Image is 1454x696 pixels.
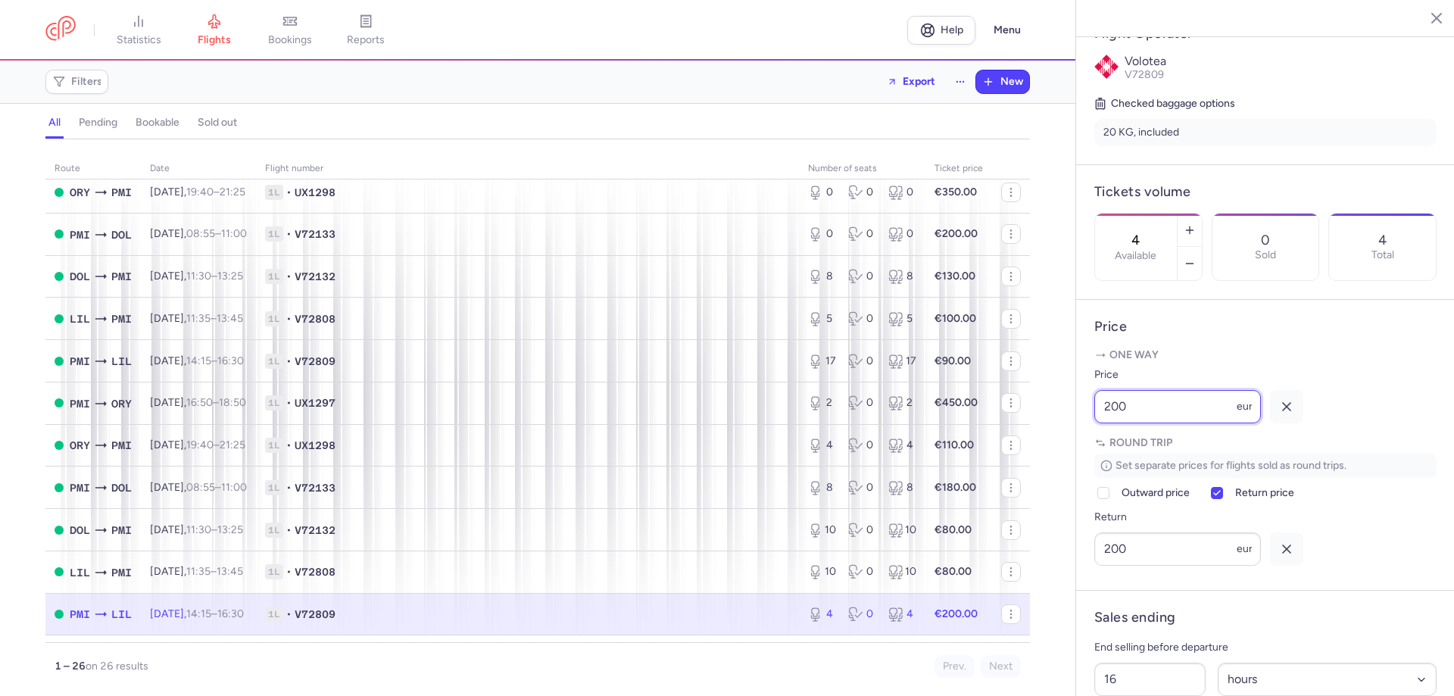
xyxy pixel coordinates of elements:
input: --- [1094,532,1261,566]
button: New [976,70,1029,93]
div: 4 [808,607,836,622]
div: 0 [848,438,876,453]
p: 4 [1378,233,1387,248]
span: • [286,607,292,622]
span: 1L [265,523,283,538]
div: 10 [808,523,836,538]
time: 16:30 [217,607,244,620]
button: Prev. [934,655,975,678]
label: Available [1115,250,1156,262]
h4: pending [79,116,117,130]
span: • [286,523,292,538]
span: 1L [265,354,283,369]
span: [DATE], [150,396,246,409]
time: 08:55 [186,481,215,494]
time: 14:15 [186,607,211,620]
span: Filters [71,76,102,88]
span: 1L [265,607,283,622]
span: LIL [70,564,90,581]
span: [DATE], [150,481,247,494]
span: bookings [268,33,312,47]
label: Return [1094,508,1261,526]
p: Volotea [1125,55,1437,68]
p: End selling before departure [1094,638,1437,657]
span: • [286,395,292,410]
span: – [186,565,243,578]
span: [DATE], [150,186,245,198]
span: PMI [111,311,132,327]
a: statistics [101,14,176,47]
span: 1L [265,311,283,326]
span: on 26 results [86,660,148,673]
a: bookings [252,14,328,47]
span: 1L [265,185,283,200]
div: 5 [808,311,836,326]
span: – [186,396,246,409]
span: V72809 [295,607,335,622]
strong: 1 – 26 [55,660,86,673]
span: DOL [111,479,132,496]
button: Export [877,70,945,94]
div: 10 [888,523,916,538]
div: 0 [808,185,836,200]
span: Help [941,24,963,36]
div: 8 [888,480,916,495]
span: ORY [70,184,90,201]
span: PMI [111,564,132,581]
span: PMI [70,479,90,496]
span: PMI [70,226,90,243]
span: 1L [265,480,283,495]
span: • [286,185,292,200]
span: reports [347,33,385,47]
span: 1L [265,564,283,579]
div: 0 [888,185,916,200]
strong: €130.00 [934,270,975,282]
li: 20 KG, included [1094,119,1437,146]
span: PMI [70,395,90,412]
time: 18:50 [219,396,246,409]
time: 19:40 [186,186,214,198]
span: V72809 [295,354,335,369]
span: V72809 [1125,68,1164,81]
span: PMI [70,606,90,623]
div: 4 [808,438,836,453]
a: reports [328,14,404,47]
div: 8 [808,269,836,284]
span: eur [1237,542,1253,555]
th: date [141,158,256,180]
h4: Sales ending [1094,609,1175,626]
h4: bookable [136,116,179,130]
strong: €100.00 [934,312,976,325]
th: Ticket price [925,158,992,180]
span: [DATE], [150,227,247,240]
strong: €200.00 [934,607,978,620]
span: Export [903,76,935,87]
span: V72132 [295,523,335,538]
p: Total [1371,249,1394,261]
span: PMI [111,268,132,285]
div: 17 [888,354,916,369]
span: PMI [70,353,90,370]
div: 8 [888,269,916,284]
strong: €450.00 [934,396,978,409]
input: ## [1094,663,1206,696]
div: 0 [848,269,876,284]
strong: €110.00 [934,439,974,451]
time: 13:45 [217,565,243,578]
span: statistics [117,33,161,47]
span: V72808 [295,311,335,326]
span: – [186,481,247,494]
th: number of seats [799,158,925,180]
span: [DATE], [150,270,243,282]
strong: €80.00 [934,523,972,536]
div: 4 [888,438,916,453]
span: • [286,226,292,242]
div: 0 [848,607,876,622]
button: Next [981,655,1021,678]
span: 1L [265,438,283,453]
time: 11:00 [221,481,247,494]
span: PMI [111,437,132,454]
span: [DATE], [150,523,243,536]
time: 11:30 [186,270,211,282]
input: Return price [1211,487,1223,499]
